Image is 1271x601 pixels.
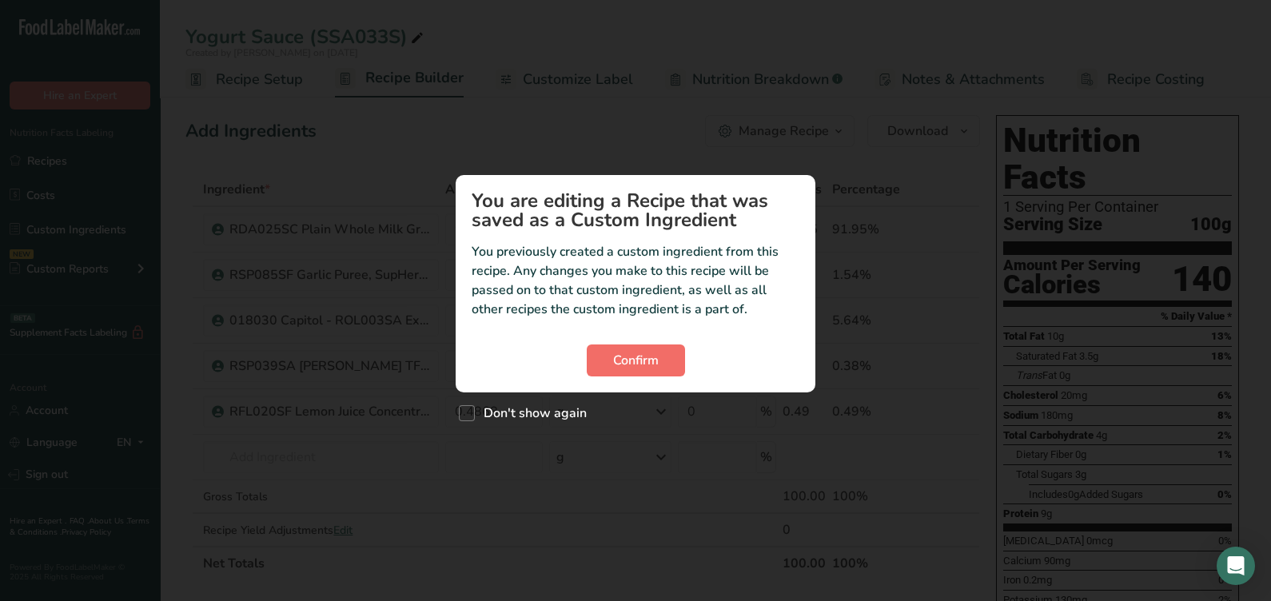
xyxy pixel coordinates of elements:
[472,191,799,229] h1: You are editing a Recipe that was saved as a Custom Ingredient
[1217,547,1255,585] div: Open Intercom Messenger
[613,351,659,370] span: Confirm
[587,344,685,376] button: Confirm
[472,242,799,319] p: You previously created a custom ingredient from this recipe. Any changes you make to this recipe ...
[475,405,587,421] span: Don't show again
